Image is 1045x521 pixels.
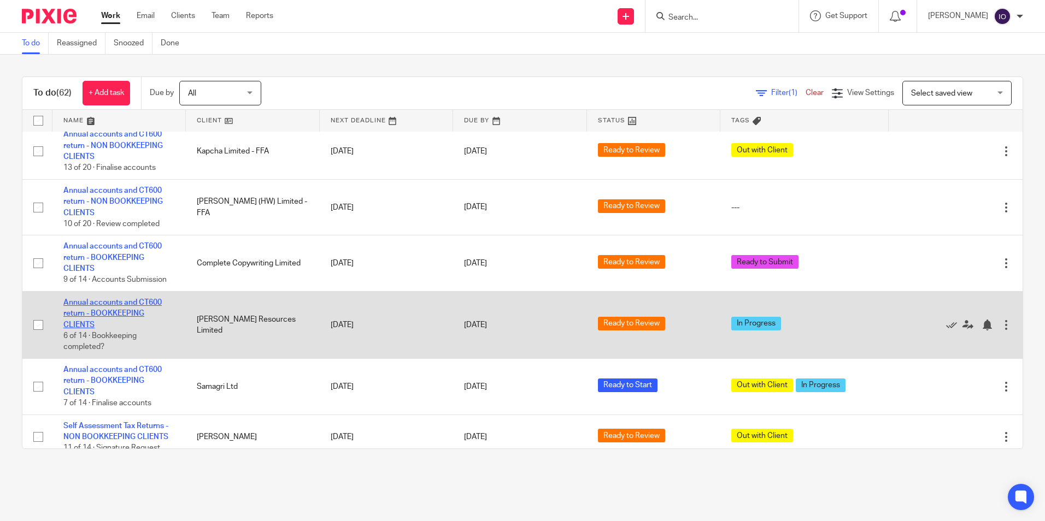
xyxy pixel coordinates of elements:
td: [DATE] [320,235,453,292]
span: 9 of 14 · Accounts Submission [63,276,167,284]
span: Select saved view [911,90,972,97]
h1: To do [33,87,72,99]
span: Out with Client [731,429,793,442]
span: Ready to Review [598,429,665,442]
span: [DATE] [464,259,487,267]
input: Search [667,13,766,23]
a: Snoozed [114,33,152,54]
span: In Progress [796,378,846,392]
span: Ready to Review [598,255,665,269]
img: svg%3E [994,8,1011,25]
span: 11 of 14 · Signature Request [63,444,160,452]
span: Get Support [825,12,867,20]
img: Pixie [22,9,77,23]
td: Kapcha Limited - FFA [186,123,319,180]
a: Reassigned [57,33,105,54]
span: Ready to Review [598,317,665,330]
span: Filter [771,89,806,97]
td: [PERSON_NAME] Resources Limited [186,291,319,358]
a: Annual accounts and CT600 return - NON BOOKKEEPING CLIENTS [63,131,163,161]
a: Reports [246,10,273,21]
td: [DATE] [320,123,453,180]
span: Ready to Review [598,199,665,213]
span: All [188,90,196,97]
a: Annual accounts and CT600 return - BOOKKEEPING CLIENTS [63,366,162,396]
span: [DATE] [464,204,487,211]
span: [DATE] [464,321,487,329]
a: Team [212,10,230,21]
span: Ready to Submit [731,255,799,269]
td: [PERSON_NAME] [186,415,319,459]
span: Ready to Review [598,143,665,157]
span: Out with Client [731,143,793,157]
span: [DATE] [464,147,487,155]
a: Work [101,10,120,21]
a: + Add task [83,81,130,105]
p: [PERSON_NAME] [928,10,988,21]
span: Tags [731,117,750,123]
a: Annual accounts and CT600 return - NON BOOKKEEPING CLIENTS [63,187,163,217]
span: View Settings [847,89,894,97]
td: [DATE] [320,359,453,415]
td: [PERSON_NAME] (HW) Limited - FFA [186,179,319,235]
span: 13 of 20 · Finalise accounts [63,164,156,172]
td: Complete Copywriting Limited [186,235,319,292]
span: 7 of 14 · Finalise accounts [63,399,151,407]
span: Ready to Start [598,378,657,392]
span: In Progress [731,317,781,330]
a: Self Assessment Tax Returns - NON BOOKKEEPING CLIENTS [63,422,168,441]
span: Out with Client [731,378,793,392]
td: Samagri Ltd [186,359,319,415]
td: [DATE] [320,415,453,459]
span: [DATE] [464,383,487,390]
span: 6 of 14 · Bookkeeping completed? [63,332,137,351]
a: To do [22,33,49,54]
td: [DATE] [320,179,453,235]
a: Done [161,33,187,54]
a: Annual accounts and CT600 return - BOOKKEEPING CLIENTS [63,242,162,273]
span: 10 of 20 · Review completed [63,220,160,228]
span: (1) [789,89,797,97]
span: [DATE] [464,433,487,441]
span: (62) [56,88,72,97]
a: Mark as done [946,319,962,330]
a: Email [137,10,155,21]
td: [DATE] [320,291,453,358]
a: Clear [806,89,824,97]
a: Annual accounts and CT600 return - BOOKKEEPING CLIENTS [63,299,162,329]
a: Clients [171,10,195,21]
p: Due by [150,87,174,98]
div: --- [731,202,878,213]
